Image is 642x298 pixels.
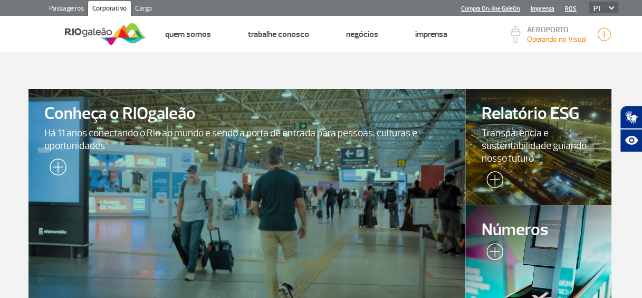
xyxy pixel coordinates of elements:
[481,127,595,165] span: Transparência e sustentabilidade guiando nosso futuro
[620,106,642,152] div: Plugin de acessibilidade da Hand Talk.
[481,221,595,239] span: Números
[44,159,66,180] img: leia-mais
[620,129,642,152] button: Abrir recursos assistivos.
[44,127,450,152] span: Há 11 anos conectando o Rio ao mundo e sendo a porta de entrada para pessoas, culturas e oportuni...
[481,171,503,192] img: leia-mais
[415,29,447,40] a: Imprensa
[45,1,88,18] a: Passageiros
[620,106,642,129] button: Abrir tradutor de língua de sinais.
[247,29,309,40] a: Trabalhe Conosco
[481,105,595,123] span: Relatório ESG
[531,5,554,12] a: Imprensa
[465,89,611,205] a: Relatório ESGTransparência e sustentabilidade guiando nosso futuro
[461,5,520,12] a: Compra On-line GaleOn
[481,243,503,264] img: leia-mais
[131,1,156,18] a: Cargo
[527,26,587,34] p: AEROPORTO
[88,1,131,18] a: Corporativo
[346,29,378,40] a: Negócios
[565,5,577,12] a: RQS
[165,29,210,40] a: Quem Somos
[44,105,450,123] span: Conheça o RIOgaleão
[527,34,587,45] p: Visibilidade de 10000m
